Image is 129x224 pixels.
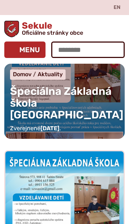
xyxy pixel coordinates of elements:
[19,21,83,36] span: Sekule
[10,124,119,133] p: Zverejnené .
[19,47,40,53] span: Menu
[112,3,122,12] a: EN
[4,21,125,37] a: Logo Sekule, prejsť na domovskú stránku.
[4,21,19,37] img: Prejsť na domovskú stránku
[10,85,123,121] span: Špeciálna Základná škola [GEOGRAPHIC_DATA]
[40,125,59,132] span: [DATE]
[13,71,38,78] a: Domov
[22,30,83,36] span: Oficiálne stránky obce
[38,71,63,78] a: Aktuality
[4,42,46,58] button: Menu
[13,71,32,78] span: Domov
[114,3,120,12] span: EN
